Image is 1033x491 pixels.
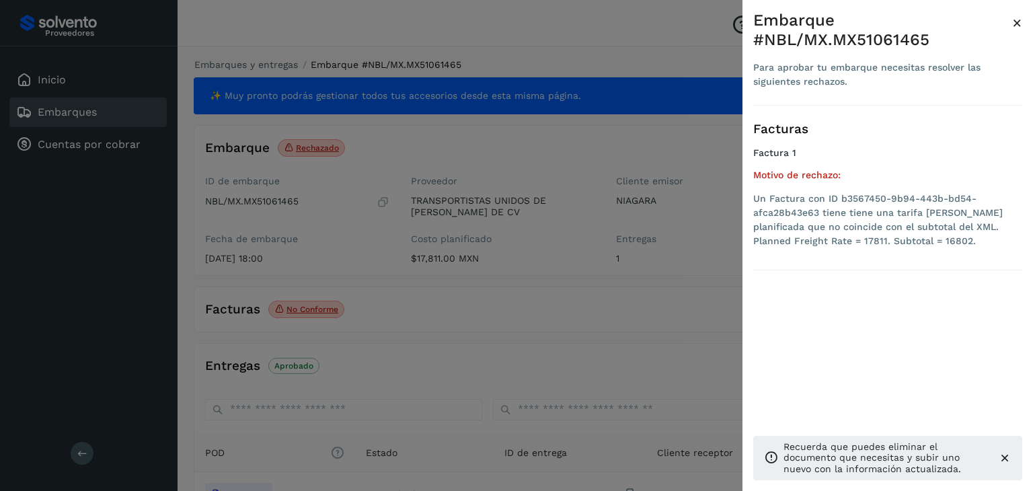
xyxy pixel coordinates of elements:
div: Embarque #NBL/MX.MX51061465 [753,11,1012,50]
button: Close [1012,11,1022,35]
h3: Facturas [753,122,1022,137]
li: Un Factura con ID b3567450-9b94-443b-bd54-afca28b43e63 tiene tiene una tarifa [PERSON_NAME] plani... [753,192,1022,248]
span: × [1012,13,1022,32]
div: Para aprobar tu embarque necesitas resolver las siguientes rechazos. [753,61,1012,89]
h4: Factura 1 [753,147,1022,159]
p: Recuerda que puedes eliminar el documento que necesitas y subir uno nuevo con la información actu... [783,441,987,475]
h5: Motivo de rechazo: [753,169,1022,181]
